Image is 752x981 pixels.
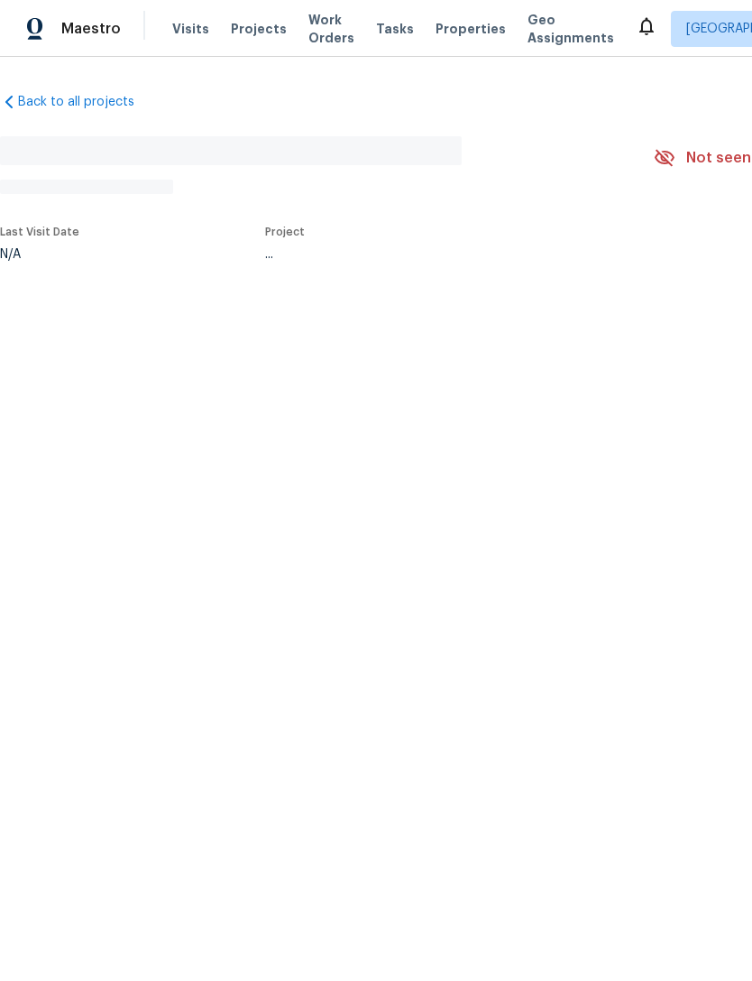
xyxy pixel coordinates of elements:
[376,23,414,35] span: Tasks
[265,227,305,237] span: Project
[308,11,354,47] span: Work Orders
[61,20,121,38] span: Maestro
[527,11,614,47] span: Geo Assignments
[436,20,506,38] span: Properties
[265,248,611,261] div: ...
[172,20,209,38] span: Visits
[231,20,287,38] span: Projects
